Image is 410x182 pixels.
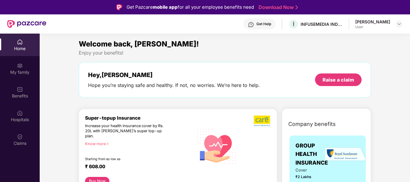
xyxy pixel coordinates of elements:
[355,19,390,25] div: [PERSON_NAME]
[17,63,23,69] img: svg+xml;base64,PHN2ZyB3aWR0aD0iMjAiIGhlaWdodD0iMjAiIHZpZXdCb3g9IjAgMCAyMCAyMCIgZmlsbD0ibm9uZSIgeG...
[248,22,254,28] img: svg+xml;base64,PHN2ZyBpZD0iSGVscC0zMngzMiIgeG1sbnM9Imh0dHA6Ly93d3cudzMub3JnLzIwMDAvc3ZnIiB3aWR0aD...
[259,4,296,10] a: Download Now
[88,71,260,79] div: Hey, [PERSON_NAME]
[127,4,254,11] div: Get Pazcare for all your employee benefits need
[116,4,122,10] img: Logo
[301,21,343,27] div: INFUSEMEDIA INDIA PRIVATE LIMITED
[85,115,194,121] div: Super-topup Insurance
[295,174,324,180] span: ₹2 Lakhs
[153,4,178,10] strong: mobile app
[397,22,402,26] img: svg+xml;base64,PHN2ZyBpZD0iRHJvcGRvd24tMzJ4MzIiIHhtbG5zPSJodHRwOi8vd3d3LnczLm9yZy8yMDAwL3N2ZyIgd2...
[17,110,23,116] img: svg+xml;base64,PHN2ZyBpZD0iSG9zcGl0YWxzIiB4bWxucz0iaHR0cDovL3d3dy53My5vcmcvMjAwMC9zdmciIHdpZHRoPS...
[79,50,371,56] div: Enjoy your benefits!
[85,164,188,171] div: ₹ 608.00
[85,157,168,161] div: Starting from as low as
[293,20,294,28] span: I
[85,124,167,139] div: Increase your health insurance cover by Rs. 20L with [PERSON_NAME]’s super top-up plan.
[106,142,109,145] span: right
[256,22,271,26] div: Get Help
[79,40,199,48] span: Welcome back, [PERSON_NAME]!
[295,167,324,173] span: Cover
[288,120,336,128] span: Company benefits
[17,86,23,92] img: svg+xml;base64,PHN2ZyBpZD0iQmVuZWZpdHMiIHhtbG5zPSJodHRwOi8vd3d3LnczLm9yZy8yMDAwL3N2ZyIgd2lkdGg9Ij...
[295,4,298,10] img: Stroke
[325,147,367,162] img: insurerLogo
[194,122,240,169] img: svg+xml;base64,PHN2ZyB4bWxucz0iaHR0cDovL3d3dy53My5vcmcvMjAwMC9zdmciIHhtbG5zOnhsaW5rPSJodHRwOi8vd3...
[323,76,354,83] div: Raise a claim
[254,115,271,127] img: b5dec4f62d2307b9de63beb79f102df3.png
[355,25,390,29] div: User
[85,142,190,146] div: Know more
[295,142,328,167] span: GROUP HEALTH INSURANCE
[17,39,23,45] img: svg+xml;base64,PHN2ZyBpZD0iSG9tZSIgeG1sbnM9Imh0dHA6Ly93d3cudzMub3JnLzIwMDAvc3ZnIiB3aWR0aD0iMjAiIG...
[7,20,46,28] img: New Pazcare Logo
[17,134,23,140] img: svg+xml;base64,PHN2ZyBpZD0iQ2xhaW0iIHhtbG5zPSJodHRwOi8vd3d3LnczLm9yZy8yMDAwL3N2ZyIgd2lkdGg9IjIwIi...
[88,82,260,88] div: Hope you’re staying safe and healthy. If not, no worries. We’re here to help.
